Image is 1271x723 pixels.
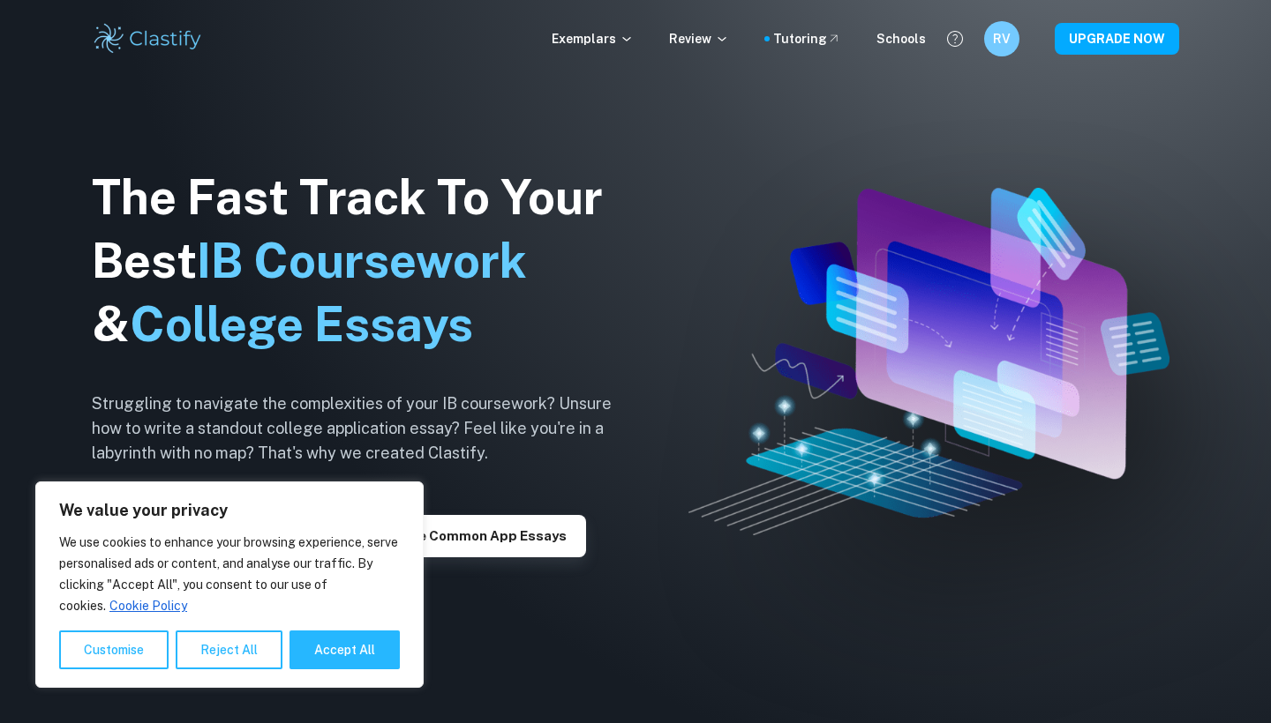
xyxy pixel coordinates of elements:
h6: RV [992,29,1012,48]
p: Review [669,29,729,48]
a: Tutoring [773,29,841,48]
a: Schools [876,29,926,48]
button: Help and Feedback [940,24,970,54]
button: Explore Common App essays [356,515,586,557]
img: Clastify logo [92,21,204,56]
button: Reject All [176,630,282,669]
button: Customise [59,630,169,669]
img: Clastify hero [688,188,1169,535]
span: College Essays [130,296,473,352]
h1: The Fast Track To Your Best & [92,166,639,356]
p: Exemplars [552,29,634,48]
button: UPGRADE NOW [1055,23,1179,55]
p: We value your privacy [59,500,400,521]
p: We use cookies to enhance your browsing experience, serve personalised ads or content, and analys... [59,532,400,616]
button: RV [984,21,1019,56]
a: Explore Common App essays [356,526,586,543]
a: Cookie Policy [109,598,188,614]
div: We value your privacy [35,481,424,688]
h6: Struggling to navigate the complexities of your IB coursework? Unsure how to write a standout col... [92,391,639,466]
span: IB Coursework [197,233,527,288]
button: Accept All [290,630,400,669]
